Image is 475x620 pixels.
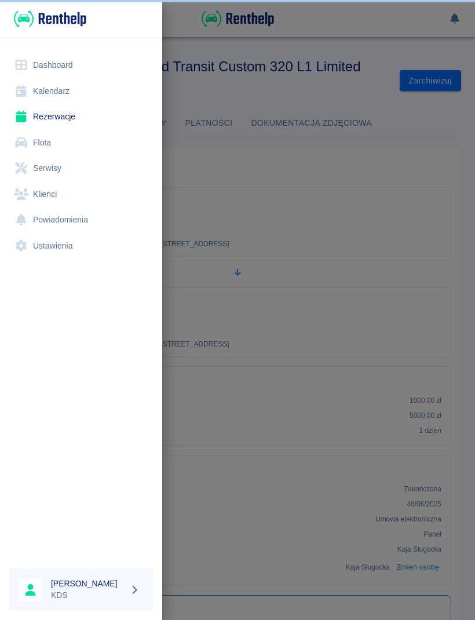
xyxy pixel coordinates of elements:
[9,78,153,104] a: Kalendarz
[51,589,125,601] p: KDS
[9,9,86,28] a: Renthelp logo
[14,9,86,28] img: Renthelp logo
[51,578,125,589] h6: [PERSON_NAME]
[9,130,153,156] a: Flota
[9,233,153,259] a: Ustawienia
[9,52,153,78] a: Dashboard
[9,207,153,233] a: Powiadomienia
[9,155,153,181] a: Serwisy
[9,181,153,207] a: Klienci
[9,104,153,130] a: Rezerwacje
